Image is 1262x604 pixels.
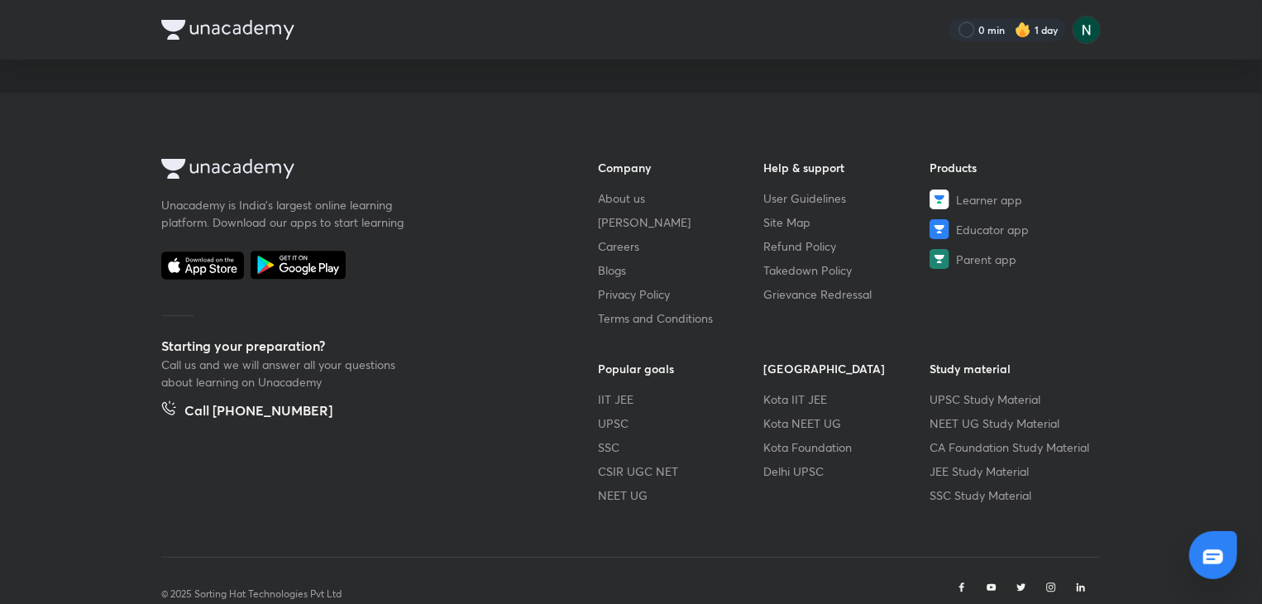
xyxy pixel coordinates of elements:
[930,415,1096,432] a: NEET UG Study Material
[930,159,1096,176] h6: Products
[161,336,545,356] h5: Starting your preparation?
[956,251,1016,268] span: Parent app
[161,356,409,391] p: Call us and we will answer all your questions about learning on Unacademy
[598,213,764,231] a: [PERSON_NAME]
[764,237,930,255] a: Refund Policy
[598,415,764,432] a: UPSC
[161,20,294,40] img: Company Logo
[1015,22,1031,38] img: streak
[764,360,930,377] h6: [GEOGRAPHIC_DATA]
[598,189,764,207] a: About us
[598,391,764,408] a: IIT JEE
[930,189,1096,209] a: Learner app
[764,415,930,432] a: Kota NEET UG
[598,360,764,377] h6: Popular goals
[956,191,1022,209] span: Learner app
[930,463,1096,480] a: JEE Study Material
[161,159,545,183] a: Company Logo
[930,439,1096,456] a: CA Foundation Study Material
[1073,16,1101,44] img: Netra Joshi
[161,587,342,602] p: © 2025 Sorting Hat Technologies Pvt Ltd
[598,309,764,327] a: Terms and Conditions
[930,219,949,239] img: Educator app
[161,400,332,424] a: Call [PHONE_NUMBER]
[598,487,764,504] a: NEET UG
[764,285,930,303] a: Grievance Redressal
[598,439,764,456] a: SSC
[930,360,1096,377] h6: Study material
[930,249,949,269] img: Parent app
[930,219,1096,239] a: Educator app
[161,196,409,231] p: Unacademy is India’s largest online learning platform. Download our apps to start learning
[161,159,294,179] img: Company Logo
[764,391,930,408] a: Kota IIT JEE
[764,261,930,279] a: Takedown Policy
[930,189,949,209] img: Learner app
[598,463,764,480] a: CSIR UGC NET
[598,285,764,303] a: Privacy Policy
[956,221,1029,238] span: Educator app
[930,391,1096,408] a: UPSC Study Material
[598,261,764,279] a: Blogs
[764,463,930,480] a: Delhi UPSC
[764,159,930,176] h6: Help & support
[930,249,1096,269] a: Parent app
[764,213,930,231] a: Site Map
[764,189,930,207] a: User Guidelines
[764,439,930,456] a: Kota Foundation
[184,400,332,424] h5: Call [PHONE_NUMBER]
[930,487,1096,504] a: SSC Study Material
[598,159,764,176] h6: Company
[598,237,764,255] a: Careers
[598,237,639,255] span: Careers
